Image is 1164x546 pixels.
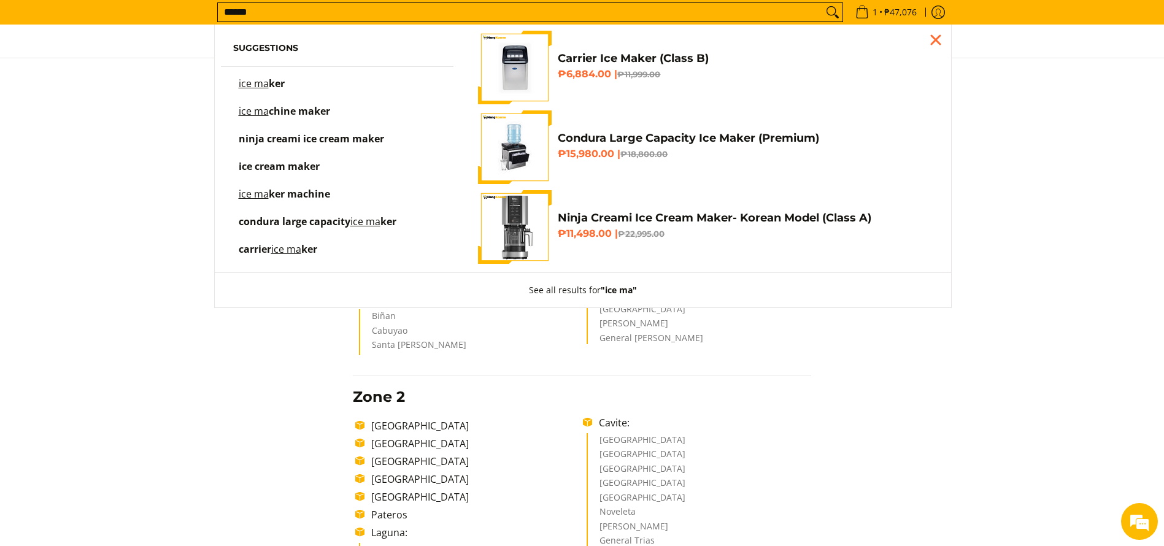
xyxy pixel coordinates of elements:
p: ice cream maker [239,162,320,183]
p: ninja creami ice cream maker [239,134,384,156]
mark: ice ma [271,242,301,256]
a: ice cream maker [233,162,442,183]
li: [GEOGRAPHIC_DATA] [365,418,583,433]
p: carrier ice maker [239,245,317,266]
p: ice machine maker [239,107,330,128]
a: carrier ice maker [233,245,442,266]
li: General [PERSON_NAME] [599,334,799,345]
textarea: Type your message and hit 'Enter' [6,335,234,378]
li: [GEOGRAPHIC_DATA] [365,436,583,451]
span: ker machine [269,187,330,201]
span: ker [380,215,396,228]
div: Chat with us now [64,69,206,85]
li: Cabuyao [372,326,571,341]
a: condura large capacity ice maker [233,217,442,239]
h6: Suggestions [233,43,442,54]
p: ice maker [239,79,285,101]
del: ₱18,800.00 [620,149,668,159]
li: Pateros [365,507,583,522]
button: See all results for"ice ma" [517,273,649,307]
h3: Zone 2 [353,388,811,406]
p: ice maker machine [239,190,330,211]
h6: ₱6,884.00 | [558,68,932,80]
span: ₱47,076 [882,8,919,17]
a: ninja-creami-ice-cream-maker-gray-korean-model-full-view-mang-kosme Ninja Creami Ice Cream Maker-... [478,190,932,264]
span: 1 [871,8,879,17]
h6: ₱11,498.00 | [558,228,932,240]
li: [GEOGRAPHIC_DATA] [365,454,583,469]
img: Carrier Ice Maker (Class B) [478,31,552,104]
span: • [852,6,920,19]
li: [PERSON_NAME] [599,522,799,537]
div: Minimize live chat window [201,6,231,36]
span: condura large capacity [239,215,350,228]
span: ice cream maker [239,160,320,173]
img: https://mangkosme.com/products/condura-large-capacity-ice-maker-premium [478,110,552,184]
del: ₱22,995.00 [618,229,665,239]
h4: Condura Large Capacity Ice Maker (Premium) [558,131,932,145]
li: Cavite: [593,415,811,430]
span: ninja creami ice cream maker [239,132,384,145]
mark: ice ma [239,104,269,118]
span: We're online! [71,155,169,279]
h4: Ninja Creami Ice Cream Maker- Korean Model (Class A) [558,211,932,225]
li: [GEOGRAPHIC_DATA] [365,490,583,504]
div: Close pop up [927,31,945,49]
del: ₱11,999.00 [617,69,660,79]
li: [GEOGRAPHIC_DATA] [599,450,799,464]
li: Santa [PERSON_NAME] [372,340,571,355]
mark: ice ma [239,187,269,201]
mark: ice ma [239,77,269,90]
li: Laguna: [365,525,583,540]
img: ninja-creami-ice-cream-maker-gray-korean-model-full-view-mang-kosme [478,190,552,264]
a: ninja creami ice cream maker [233,134,442,156]
p: condura large capacity ice maker [239,217,396,239]
a: ice machine maker [233,107,442,128]
span: carrier [239,242,271,256]
li: [GEOGRAPHIC_DATA] [599,479,799,493]
a: Carrier Ice Maker (Class B) Carrier Ice Maker (Class B) ₱6,884.00 |₱11,999.00 [478,31,932,104]
span: ker [269,77,285,90]
span: ker [301,242,317,256]
li: Noveleta [599,507,799,522]
li: [GEOGRAPHIC_DATA] [599,305,799,320]
li: [GEOGRAPHIC_DATA] [599,493,799,508]
mark: ice ma [350,215,380,228]
span: chine maker [269,104,330,118]
li: [GEOGRAPHIC_DATA] [599,464,799,479]
button: Search [823,3,842,21]
a: ice maker [233,79,442,101]
li: [GEOGRAPHIC_DATA] [365,472,583,486]
h4: Carrier Ice Maker (Class B) [558,52,932,66]
li: [GEOGRAPHIC_DATA] [599,436,799,450]
a: ice maker machine [233,190,442,211]
li: [PERSON_NAME] [599,319,799,334]
strong: "ice ma" [601,284,637,296]
h6: ₱15,980.00 | [558,148,932,160]
a: https://mangkosme.com/products/condura-large-capacity-ice-maker-premium Condura Large Capacity Ic... [478,110,932,184]
li: Biñan [372,312,571,326]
